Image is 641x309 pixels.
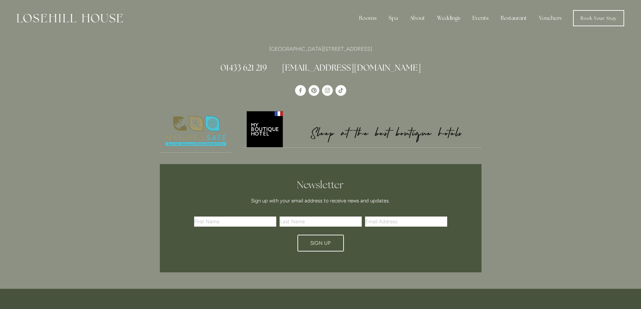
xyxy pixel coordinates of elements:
div: Spa [383,11,403,25]
div: Events [467,11,494,25]
a: 01433 621 219 [220,62,267,73]
a: [EMAIL_ADDRESS][DOMAIN_NAME] [282,62,421,73]
a: Losehill House Hotel & Spa [295,85,306,96]
a: Book Your Stay [573,10,624,26]
a: TikTok [335,85,346,96]
a: Pinterest [309,85,319,96]
img: Nature's Safe - Logo [160,110,232,152]
p: Sign up with your email address to receive news and updates. [197,197,445,205]
h2: Newsletter [197,179,445,191]
input: Last Name [280,217,362,227]
p: [GEOGRAPHIC_DATA][STREET_ADDRESS] [160,44,482,53]
input: First Name [194,217,276,227]
a: Vouchers [534,11,567,25]
div: Weddings [432,11,466,25]
img: My Boutique Hotel - Logo [243,110,482,147]
span: Sign Up [310,240,331,246]
div: Rooms [354,11,382,25]
a: My Boutique Hotel - Logo [243,110,482,148]
button: Sign Up [297,235,344,252]
input: Email Address [365,217,447,227]
div: Restaurant [495,11,532,25]
a: Instagram [322,85,333,96]
div: About [404,11,430,25]
img: Losehill House [17,14,123,23]
a: Nature's Safe - Logo [160,110,232,153]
